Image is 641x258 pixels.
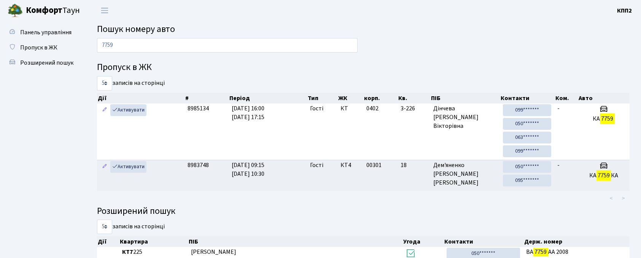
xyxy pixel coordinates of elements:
[97,220,112,234] select: записів на сторінці
[232,104,264,121] span: [DATE] 16:00 [DATE] 17:15
[122,248,133,256] b: КТ7
[401,104,427,113] span: 3-226
[122,248,185,256] span: 225
[97,220,165,234] label: записів на сторінці
[97,206,630,217] h4: Розширений пошук
[100,161,109,173] a: Редагувати
[366,104,379,113] span: 0402
[526,248,627,256] span: ВА АА 2008
[617,6,632,15] a: КПП2
[100,104,109,116] a: Редагувати
[433,104,497,131] span: Дінчева [PERSON_NAME] Вікторівна
[444,236,523,247] th: Контакти
[310,161,323,170] span: Гості
[600,113,614,124] mark: 7759
[188,236,402,247] th: ПІБ
[188,161,209,169] span: 8983748
[20,43,57,52] span: Пропуск в ЖК
[555,93,578,104] th: Ком.
[185,93,229,104] th: #
[366,161,382,169] span: 00301
[97,38,358,53] input: Пошук
[581,172,627,179] h5: КА КА
[232,161,264,178] span: [DATE] 09:15 [DATE] 10:30
[581,115,627,123] h5: КА
[97,76,112,91] select: записів на сторінці
[97,76,165,91] label: записів на сторінці
[229,93,307,104] th: Період
[596,170,611,181] mark: 7759
[4,40,80,55] a: Пропуск в ЖК
[430,93,500,104] th: ПІБ
[533,247,548,257] mark: 7759
[4,55,80,70] a: Розширений пошук
[110,161,146,173] a: Активувати
[26,4,80,17] span: Таун
[578,93,630,104] th: Авто
[523,236,630,247] th: Держ. номер
[557,161,560,169] span: -
[340,104,360,113] span: КТ
[310,104,323,113] span: Гості
[398,93,430,104] th: Кв.
[110,104,146,116] a: Активувати
[188,104,209,113] span: 8985134
[340,161,360,170] span: КТ4
[557,104,560,113] span: -
[95,4,114,17] button: Переключити навігацію
[8,3,23,18] img: logo.png
[97,93,185,104] th: Дії
[26,4,62,16] b: Комфорт
[20,28,72,37] span: Панель управління
[337,93,363,104] th: ЖК
[307,93,337,104] th: Тип
[119,236,188,247] th: Квартира
[4,25,80,40] a: Панель управління
[97,62,630,73] h4: Пропуск в ЖК
[97,22,175,36] span: Пошук номеру авто
[500,93,555,104] th: Контакти
[363,93,398,104] th: корп.
[97,236,119,247] th: Дії
[20,59,73,67] span: Розширений пошук
[433,161,497,187] span: Дем'яненко [PERSON_NAME] [PERSON_NAME]
[191,248,236,256] span: [PERSON_NAME]
[402,236,444,247] th: Угода
[401,161,427,170] span: 18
